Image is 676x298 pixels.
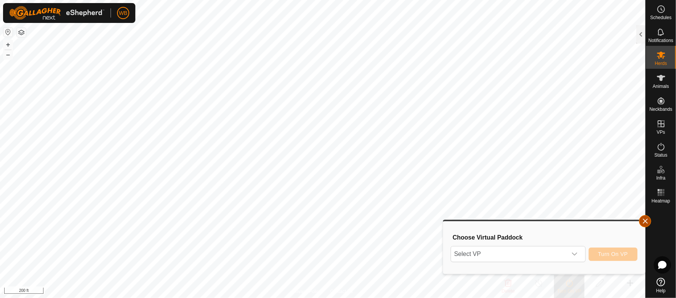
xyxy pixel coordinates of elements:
img: Gallagher Logo [9,6,104,20]
span: Neckbands [649,107,672,112]
span: VPs [657,130,665,134]
span: Turn On VP [598,251,628,257]
a: Help [646,275,676,296]
span: WB [119,9,128,17]
h3: Choose Virtual Paddock [453,234,637,241]
span: Notifications [649,38,673,43]
span: Infra [656,176,665,180]
a: Privacy Policy [292,288,321,295]
div: dropdown trigger [567,246,582,262]
button: Reset Map [3,28,13,37]
span: Herds [655,61,667,66]
span: Status [654,153,667,157]
span: Schedules [650,15,671,20]
button: Map Layers [17,28,26,37]
button: + [3,40,13,49]
span: Heatmap [652,199,670,203]
a: Contact Us [330,288,353,295]
button: – [3,50,13,59]
span: Animals [653,84,669,89]
span: Help [656,288,666,293]
span: Select VP [451,246,567,262]
button: Turn On VP [589,248,637,261]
